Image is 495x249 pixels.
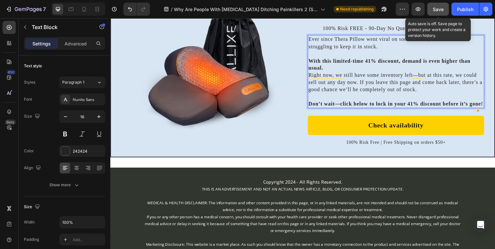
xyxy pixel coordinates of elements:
[202,17,382,91] div: To enrich screen reader interactions, please activate Accessibility in Grammarly extension settings
[202,7,381,14] p: 100% Risk FREE - 90-Day No Questions Asked Return Policy
[473,217,488,233] div: Open Intercom Messenger
[202,99,382,119] a: Check availability
[24,96,32,102] div: Font
[202,54,381,76] p: Right now, we still have some inventory left—but at this rate, we could sell out any day now. If ...
[427,3,449,16] button: Save
[24,219,35,225] div: Width
[24,148,34,154] div: Color
[33,227,359,241] p: Marketing Disclosure: This website is a market place. As such you should know that the owner has ...
[59,76,105,88] button: Paragraph 1
[24,237,39,242] div: Padding
[32,23,87,31] p: Text Block
[264,105,320,114] p: Check availability
[24,79,35,85] div: Styles
[73,97,103,103] div: Nunito Sans
[24,164,42,173] div: Align
[110,18,495,249] iframe: To enrich screen reader interactions, please activate Accessibility in Grammarly extension settings
[64,40,87,47] p: Advanced
[202,84,381,90] strong: Don’t wait—click below to lock in your 41% discount before it’s gone!
[202,124,381,130] p: 100% Risk Free | Free Shipping on orders $50+
[60,216,105,228] input: Auto
[73,148,103,154] div: 242424
[73,237,103,243] div: Add...
[156,164,237,170] span: Copyright 2024 - All Rights Reserved.
[24,63,42,69] div: Text style
[49,182,80,188] div: Show more
[33,171,359,199] p: THIS IS AN ADVERTISEMENT AND NOT AN ACTUAL NEWS ARTICLE, BLOG, OR CONSUMER PROTECTION UPDATE. MED...
[174,6,318,13] span: Why Are People With [MEDICAL_DATA] Ditching Painkillers 2 (SA -> [GEOGRAPHIC_DATA])
[433,7,444,12] span: Save
[24,203,41,211] div: Size
[24,179,105,191] button: Show more
[32,40,51,47] p: Settings
[33,199,359,220] p: If you or any other person has a medical concern, you should consult with your health care provid...
[6,70,16,75] div: 450
[5,120,16,125] div: Beta
[43,5,46,13] p: 7
[202,41,368,53] strong: With this limited-time 41% discount, demand is even higher than usual.
[123,3,150,16] div: Undo/Redo
[3,3,49,16] button: 7
[202,18,381,32] p: Ever since Thera Pillow went viral on social media, we’ve been struggling to keep it in stock.
[451,3,479,16] button: Publish
[171,6,173,13] span: /
[24,112,41,121] div: Size
[62,79,84,85] span: Paragraph 1
[457,6,473,13] div: Publish
[340,6,374,12] span: Need republishing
